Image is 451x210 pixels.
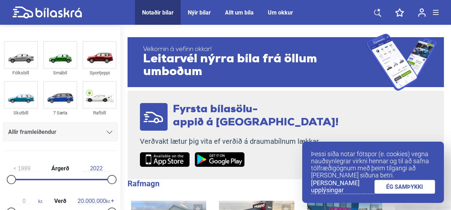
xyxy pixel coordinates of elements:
a: Allt um bíla [225,9,254,16]
div: Fólksbíll [4,69,38,77]
a: Notaðir bílar [142,9,174,16]
b: Rafmagn [128,179,159,188]
div: 7 Sæta [43,109,77,117]
div: Rafbíll [83,109,117,117]
p: Verðvakt lætur þig vita ef verðið á draumabílnum lækkar. [140,137,339,146]
a: ÉG SAMÞYKKI [374,180,435,194]
div: Smábíl [43,69,77,77]
img: user-login.svg [418,8,426,17]
span: Árgerð [50,166,71,171]
span: Leitarvél nýrra bíla frá öllum umboðum [143,53,366,79]
span: Velkomin á vefinn okkar! [143,46,366,53]
span: Fyrsta bílasölu- appið á [GEOGRAPHIC_DATA]! [173,104,339,128]
span: Allir framleiðendur [8,127,56,137]
span: kr. [78,198,111,204]
div: Skutbíll [4,109,38,117]
span: kr. [10,198,43,204]
a: [PERSON_NAME] upplýsingar [311,180,374,194]
div: Sportjeppi [83,69,117,77]
a: Um okkur [268,9,293,16]
a: Nýir bílar [188,9,211,16]
a: Velkomin á vefinn okkar!Leitarvél nýrra bíla frá öllum umboðum [128,34,444,91]
span: Verð [52,198,68,204]
p: Þessi síða notar fótspor (e. cookies) vegna nauðsynlegrar virkni hennar og til að safna tölfræðig... [311,151,435,179]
